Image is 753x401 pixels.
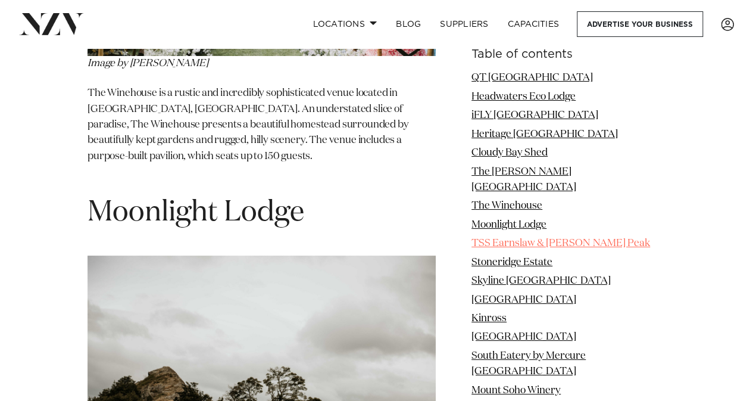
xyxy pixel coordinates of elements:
a: Moonlight Lodge [471,220,546,230]
a: Headwaters Eco Lodge [471,91,576,101]
a: Advertise your business [577,11,703,37]
span: Moonlight Lodge [88,198,304,227]
a: Locations [303,11,386,37]
a: Stoneridge Estate [471,257,552,267]
h6: Table of contents [471,48,665,61]
a: iFLY [GEOGRAPHIC_DATA] [471,110,598,120]
a: BLOG [386,11,430,37]
a: Capacities [498,11,569,37]
a: Cloudy Bay Shed [471,148,548,158]
img: nzv-logo.png [19,13,84,35]
a: Skyline [GEOGRAPHIC_DATA] [471,276,611,286]
a: QT [GEOGRAPHIC_DATA] [471,73,593,83]
a: Mount Soho Winery [471,385,561,395]
a: South Eatery by Mercure [GEOGRAPHIC_DATA] [471,351,586,377]
a: TSS Earnslaw & [PERSON_NAME] Peak [471,238,650,248]
a: The [PERSON_NAME][GEOGRAPHIC_DATA] [471,166,576,192]
a: [GEOGRAPHIC_DATA] [471,294,576,304]
a: Heritage [GEOGRAPHIC_DATA] [471,129,618,139]
a: SUPPLIERS [430,11,498,37]
a: The Winehouse [471,201,542,211]
a: Kinross [471,313,507,324]
a: [GEOGRAPHIC_DATA] [471,332,576,342]
p: The Winehouse is a rustic and incredibly sophisticated venue located in [GEOGRAPHIC_DATA], [GEOGR... [88,86,436,180]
